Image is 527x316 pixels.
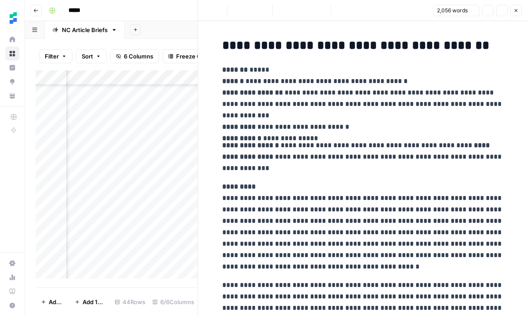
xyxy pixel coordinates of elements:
button: 6 Columns [110,49,159,63]
button: Sort [76,49,107,63]
button: Filter [39,49,72,63]
span: Add Row [49,298,64,306]
button: Add Row [36,295,69,309]
span: Add 10 Rows [83,298,106,306]
a: Your Data [5,89,19,103]
a: Home [5,33,19,47]
a: Opportunities [5,75,19,89]
a: Usage [5,270,19,284]
a: NC Article Briefs [45,21,125,39]
button: Freeze Columns [162,49,227,63]
a: Learning Hub [5,284,19,298]
button: Add 10 Rows [69,295,111,309]
span: Filter [45,52,59,61]
span: 6 Columns [124,52,153,61]
a: Browse [5,47,19,61]
button: Help + Support [5,298,19,312]
div: NC Article Briefs [62,25,108,34]
button: 2,056 words [433,5,480,16]
a: Settings [5,256,19,270]
span: 2,056 words [437,7,468,15]
button: Workspace: Ten Speed [5,7,19,29]
div: 6/6 Columns [149,295,198,309]
img: Ten Speed Logo [5,10,21,26]
div: 44 Rows [111,295,149,309]
a: Insights [5,61,19,75]
span: Sort [82,52,93,61]
span: Freeze Columns [176,52,221,61]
